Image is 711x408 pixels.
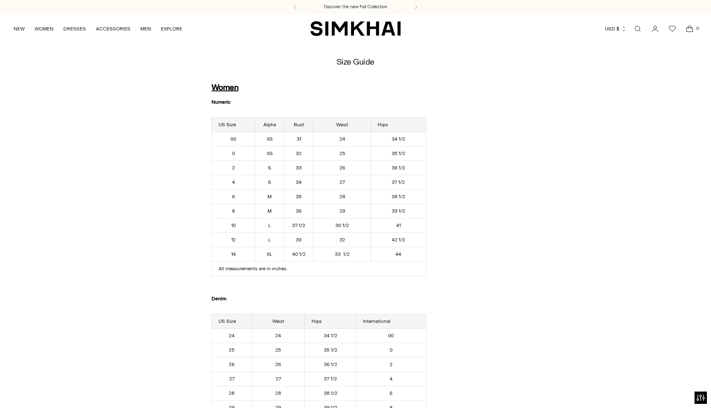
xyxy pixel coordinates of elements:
td: XL [255,247,284,262]
td: XS [255,146,284,161]
td: 44 [371,247,426,262]
td: 39 [284,233,314,247]
td: M [255,190,284,204]
td: 24 [211,329,251,343]
a: Discover the new Fall Collection [324,4,387,10]
td: 37 1/2 [305,372,356,386]
td: 34 [284,175,314,190]
th: Alpha [255,118,284,132]
a: Go to the account page [647,21,663,37]
th: US Size [211,118,255,132]
a: Wishlist [664,21,681,37]
td: 33 1/2 [314,247,371,262]
td: 6 [211,190,255,204]
td: 36 [284,204,314,218]
td: 4 [211,175,255,190]
td: 2 [356,357,426,372]
th: US Size [211,314,251,329]
td: 26 [314,161,371,175]
td: 35 [284,190,314,204]
button: USD $ [605,20,627,38]
td: S [255,161,284,175]
a: Open cart modal [681,21,698,37]
td: L [255,218,284,233]
td: 26 [211,357,251,372]
td: 14 [211,247,255,262]
td: 35 1/2 [305,343,356,357]
a: ACCESSORIES [96,20,130,38]
a: EXPLORE [161,20,182,38]
td: 31 [284,132,314,146]
td: 28 [314,190,371,204]
td: 24 [314,132,371,146]
th: Bust [284,118,314,132]
td: 34 1/2 [371,132,426,146]
td: 25 [211,343,251,357]
td: XS [255,132,284,146]
td: 12 [211,233,255,247]
td: 38 1/2 [305,386,356,401]
h1: Size Guide [337,57,374,66]
a: DRESSES [63,20,86,38]
span: 0 [694,25,701,32]
td: 2 [211,161,255,175]
strong: Women [211,82,239,92]
td: 36 1/2 [371,161,426,175]
td: 36 1/2 [305,357,356,372]
td: 37 1/2 [284,218,314,233]
th: Hips [371,118,426,132]
td: 35 1/2 [371,146,426,161]
td: L [255,233,284,247]
a: SIMKHAI [310,21,401,37]
td: 33 [284,161,314,175]
strong: Numeric [211,99,230,105]
td: 27 [211,372,251,386]
td: 30 1/2 [314,218,371,233]
td: 8 [211,204,255,218]
td: 38 1/2 [371,190,426,204]
td: 0 [211,146,255,161]
td: 6 [356,386,426,401]
strong: Denim [211,296,226,301]
td: 0 [356,343,426,357]
td: 37 1/2 [371,175,426,190]
td: 41 [371,218,426,233]
td: 24 [252,329,305,343]
td: 27 [314,175,371,190]
td: 27 [252,372,305,386]
td: 32 [284,146,314,161]
th: International [356,314,426,329]
td: 10 [211,218,255,233]
td: 29 [314,204,371,218]
td: 25 [314,146,371,161]
td: 42 1/2 [371,233,426,247]
td: 4 [356,372,426,386]
td: 39 1/2 [371,204,426,218]
th: Hips [305,314,356,329]
td: All measurements are in inches. [211,262,426,276]
td: 34 1/2 [305,329,356,343]
td: 00 [211,132,255,146]
th: Waist [252,314,305,329]
th: Waist [314,118,371,132]
td: 32 [314,233,371,247]
a: MEN [140,20,151,38]
td: S [255,175,284,190]
td: 25 [252,343,305,357]
td: 40 1/2 [284,247,314,262]
a: NEW [14,20,25,38]
td: 28 [252,386,305,401]
td: 00 [356,329,426,343]
td: 28 [211,386,251,401]
td: M [255,204,284,218]
td: 26 [252,357,305,372]
a: WOMEN [35,20,53,38]
a: Open search modal [630,21,646,37]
